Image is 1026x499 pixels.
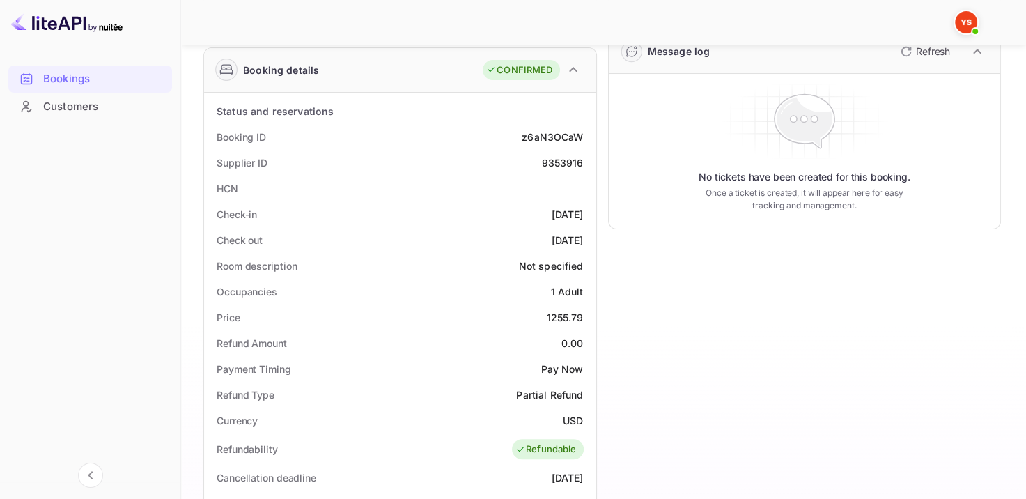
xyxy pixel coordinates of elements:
div: Customers [8,93,172,121]
div: [DATE] [552,470,584,485]
div: Price [217,310,240,325]
div: Customers [43,99,165,115]
div: Not specified [519,259,584,273]
button: Collapse navigation [78,463,103,488]
div: [DATE] [552,207,584,222]
div: Refundability [217,442,278,456]
div: Booking ID [217,130,266,144]
div: Currency [217,413,258,428]
div: 0.00 [561,336,584,351]
div: Occupancies [217,284,277,299]
div: 1255.79 [546,310,583,325]
div: Cancellation deadline [217,470,316,485]
div: Payment Timing [217,362,291,376]
div: Room description [217,259,297,273]
div: Refund Amount [217,336,287,351]
div: Partial Refund [516,387,583,402]
div: Bookings [43,71,165,87]
div: USD [563,413,583,428]
div: Booking details [243,63,319,77]
img: LiteAPI logo [11,11,123,33]
div: 9353916 [541,155,583,170]
p: No tickets have been created for this booking. [699,170,910,184]
div: Message log [648,44,710,59]
div: z6aN3OCaW [522,130,583,144]
a: Customers [8,93,172,119]
div: Supplier ID [217,155,267,170]
div: HCN [217,181,238,196]
div: 1 Adult [550,284,583,299]
div: Refund Type [217,387,274,402]
div: Status and reservations [217,104,334,118]
img: Yandex Support [955,11,977,33]
div: Bookings [8,66,172,93]
p: Once a ticket is created, it will appear here for easy tracking and management. [699,187,909,212]
div: Pay Now [541,362,583,376]
div: [DATE] [552,233,584,247]
p: Refresh [916,44,950,59]
a: Bookings [8,66,172,91]
div: Check out [217,233,263,247]
div: Refundable [515,443,577,456]
div: Check-in [217,207,257,222]
div: CONFIRMED [486,63,552,77]
button: Refresh [892,40,956,63]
